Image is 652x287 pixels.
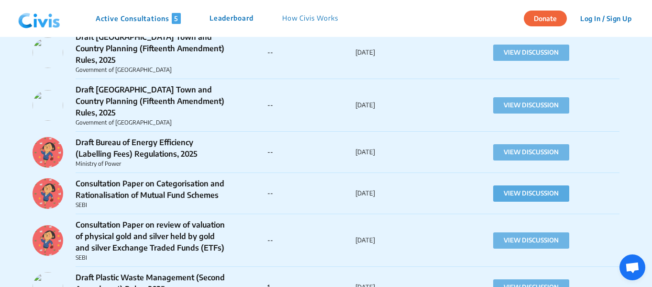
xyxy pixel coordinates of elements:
[172,13,181,24] span: 5
[96,13,181,24] p: Active Consultations
[210,13,254,24] p: Leaderboard
[267,236,355,245] p: --
[76,219,229,253] p: Consultation Paper on review of valuation of physical gold and silver held by gold and silver Exc...
[493,144,569,161] button: VIEW DISCUSSION
[267,48,355,57] p: --
[524,13,574,23] a: Donate
[33,37,63,68] img: zzuleu93zrig3qvd2zxvqbhju8kc
[493,232,569,249] button: VIEW DISCUSSION
[355,236,443,245] p: [DATE]
[267,101,355,110] p: --
[493,185,569,202] button: VIEW DISCUSSION
[76,31,229,66] p: Draft [GEOGRAPHIC_DATA] Town and Country Planning (Fifteenth Amendment) Rules, 2025
[493,45,569,61] button: VIEW DISCUSSION
[76,178,229,201] p: Consultation Paper on Categorisation and Rationalisation of Mutual Fund Schemes
[76,84,229,118] p: Draft [GEOGRAPHIC_DATA] Town and Country Planning (Fifteenth Amendment) Rules, 2025
[33,225,63,256] img: wr1mba3wble6xs6iajorg9al0z4x
[76,66,229,74] p: Government of [GEOGRAPHIC_DATA]
[524,11,567,26] button: Donate
[282,13,338,24] p: How Civis Works
[76,137,229,160] p: Draft Bureau of Energy Efficiency (Labelling Fees) Regulations, 2025
[355,101,443,110] p: [DATE]
[33,178,63,209] img: wr1mba3wble6xs6iajorg9al0z4x
[574,11,638,26] button: Log In / Sign Up
[619,254,645,280] div: Open chat
[355,189,443,198] p: [DATE]
[76,160,229,168] p: Ministry of Power
[76,201,229,209] p: SEBI
[267,189,355,198] p: --
[33,137,63,168] img: wr1mba3wble6xs6iajorg9al0z4x
[493,97,569,114] button: VIEW DISCUSSION
[14,4,64,33] img: navlogo.png
[355,148,443,157] p: [DATE]
[76,253,229,262] p: SEBI
[33,90,63,121] img: zzuleu93zrig3qvd2zxvqbhju8kc
[355,48,443,57] p: [DATE]
[267,148,355,157] p: --
[76,118,229,127] p: Government of [GEOGRAPHIC_DATA]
